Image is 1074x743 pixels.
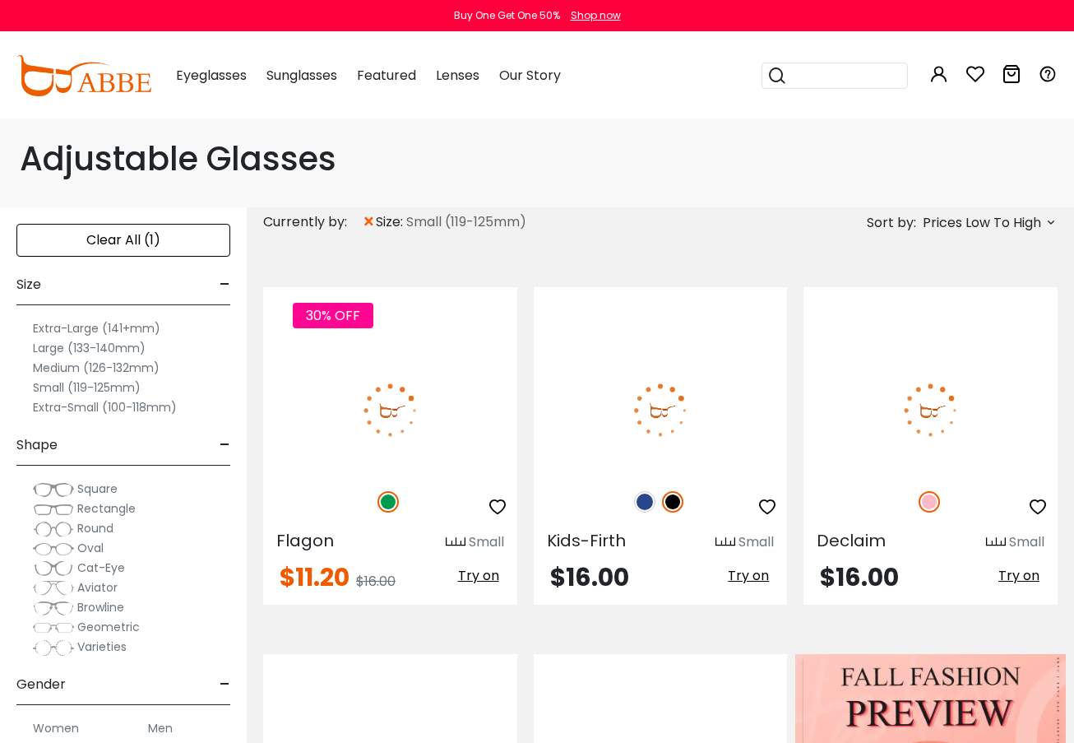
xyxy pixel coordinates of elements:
span: - [220,425,230,465]
span: Prices Low To High [923,208,1041,238]
span: 30% OFF [293,303,373,328]
img: size ruler [986,536,1006,549]
img: abbeglasses.com [16,55,151,96]
img: Blue [634,491,655,513]
img: Aviator.png [33,580,74,597]
span: Round [77,520,113,536]
label: Men [148,718,173,738]
label: Extra-Large (141+mm) [33,318,160,338]
span: $16.00 [550,560,629,595]
label: Large (133-140mm) [33,338,146,358]
div: Currently by: [263,207,362,237]
label: Small (119-125mm) [33,378,141,397]
img: Pink Declaim - Acetate ,Adjust Nose Pads [803,346,1058,473]
img: Green [377,491,399,513]
span: Eyeglasses [176,66,247,85]
img: Black Kids-Firth - TR ,Adjust Nose Pads [534,346,788,473]
span: Sort by: [867,213,916,232]
span: Featured [357,66,416,85]
img: Square.png [33,481,74,498]
img: Rectangle.png [33,501,74,518]
img: size ruler [715,536,735,549]
a: Shop now [562,8,621,22]
span: Browline [77,599,124,615]
span: $11.20 [280,560,350,595]
label: Medium (126-132mm) [33,358,160,378]
span: Try on [458,566,499,585]
button: Try on [453,565,504,587]
span: Try on [728,566,769,585]
div: Clear All (1) [16,224,230,257]
span: Aviator [77,579,118,596]
img: Geometric.png [33,620,74,636]
span: Cat-Eye [77,560,125,576]
div: Shop now [571,8,621,23]
span: Square [77,481,118,497]
img: Varieties.png [33,639,74,657]
span: × [362,207,376,237]
img: Green Flagon - TR ,Adjust Nose Pads [263,346,517,473]
label: Women [33,718,79,738]
span: Rectangle [77,500,136,517]
span: - [220,265,230,304]
img: Oval.png [33,541,74,557]
span: Kids-Firth [547,529,626,552]
img: Pink [919,491,940,513]
span: Flagon [276,529,334,552]
span: Small (119-125mm) [406,212,526,232]
span: $16.00 [820,560,899,595]
button: Try on [993,565,1044,587]
img: size ruler [446,536,465,549]
span: Geometric [77,619,140,635]
img: Cat-Eye.png [33,560,74,577]
span: Gender [16,665,66,704]
span: Shape [16,425,58,465]
div: Small [1009,532,1044,552]
span: Declaim [817,529,886,552]
img: Round.png [33,521,74,537]
div: Small [738,532,774,552]
span: size: [376,212,406,232]
span: Try on [998,566,1039,585]
div: Small [469,532,504,552]
button: Try on [723,565,774,587]
div: Buy One Get One 50% [454,8,560,23]
img: Browline.png [33,600,74,616]
img: Black [662,491,683,513]
h1: Adjustable Glasses [20,139,1054,179]
label: Extra-Small (100-118mm) [33,397,177,417]
span: Lenses [436,66,479,85]
span: Oval [77,540,104,556]
span: Size [16,265,41,304]
span: Our Story [499,66,561,85]
span: - [220,665,230,704]
span: Varieties [77,639,127,655]
span: Sunglasses [266,66,337,85]
span: $16.00 [356,572,396,591]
